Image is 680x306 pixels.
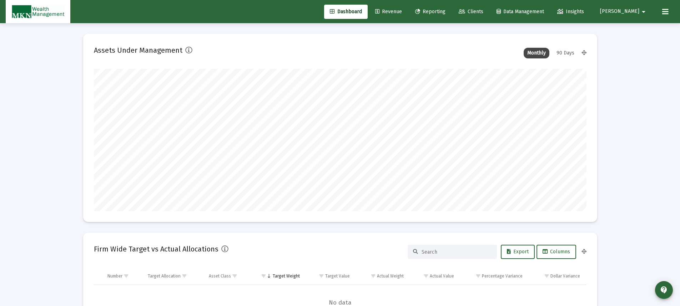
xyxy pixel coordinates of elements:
[273,273,300,279] div: Target Weight
[507,249,529,255] span: Export
[94,243,218,255] h2: Firm Wide Target vs Actual Allocations
[209,273,231,279] div: Asset Class
[482,273,523,279] div: Percentage Variance
[102,268,143,285] td: Column Number
[319,273,324,279] span: Show filter options for column 'Target Value'
[537,245,576,259] button: Columns
[94,45,182,56] h2: Assets Under Management
[459,9,483,15] span: Clients
[591,4,656,19] button: [PERSON_NAME]
[475,273,481,279] span: Show filter options for column 'Percentage Variance'
[371,273,376,279] span: Show filter options for column 'Actual Weight'
[459,268,528,285] td: Column Percentage Variance
[330,9,362,15] span: Dashboard
[544,273,549,279] span: Show filter options for column 'Dollar Variance'
[124,273,129,279] span: Show filter options for column 'Number'
[305,268,355,285] td: Column Target Value
[551,5,590,19] a: Insights
[528,268,586,285] td: Column Dollar Variance
[107,273,122,279] div: Number
[325,273,350,279] div: Target Value
[543,249,570,255] span: Columns
[422,249,492,255] input: Search
[550,273,580,279] div: Dollar Variance
[182,273,187,279] span: Show filter options for column 'Target Allocation'
[639,5,648,19] mat-icon: arrow_drop_down
[148,273,181,279] div: Target Allocation
[324,5,368,19] a: Dashboard
[553,48,578,58] div: 90 Days
[251,268,305,285] td: Column Target Weight
[423,273,429,279] span: Show filter options for column 'Actual Value'
[409,268,459,285] td: Column Actual Value
[524,48,549,58] div: Monthly
[11,5,65,19] img: Dashboard
[430,273,454,279] div: Actual Value
[204,268,251,285] td: Column Asset Class
[497,9,544,15] span: Data Management
[415,9,445,15] span: Reporting
[143,268,204,285] td: Column Target Allocation
[557,9,584,15] span: Insights
[501,245,535,259] button: Export
[232,273,237,279] span: Show filter options for column 'Asset Class'
[377,273,404,279] div: Actual Weight
[375,9,402,15] span: Revenue
[491,5,550,19] a: Data Management
[261,273,266,279] span: Show filter options for column 'Target Weight'
[453,5,489,19] a: Clients
[600,9,639,15] span: [PERSON_NAME]
[355,268,408,285] td: Column Actual Weight
[369,5,408,19] a: Revenue
[409,5,451,19] a: Reporting
[660,286,668,294] mat-icon: contact_support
